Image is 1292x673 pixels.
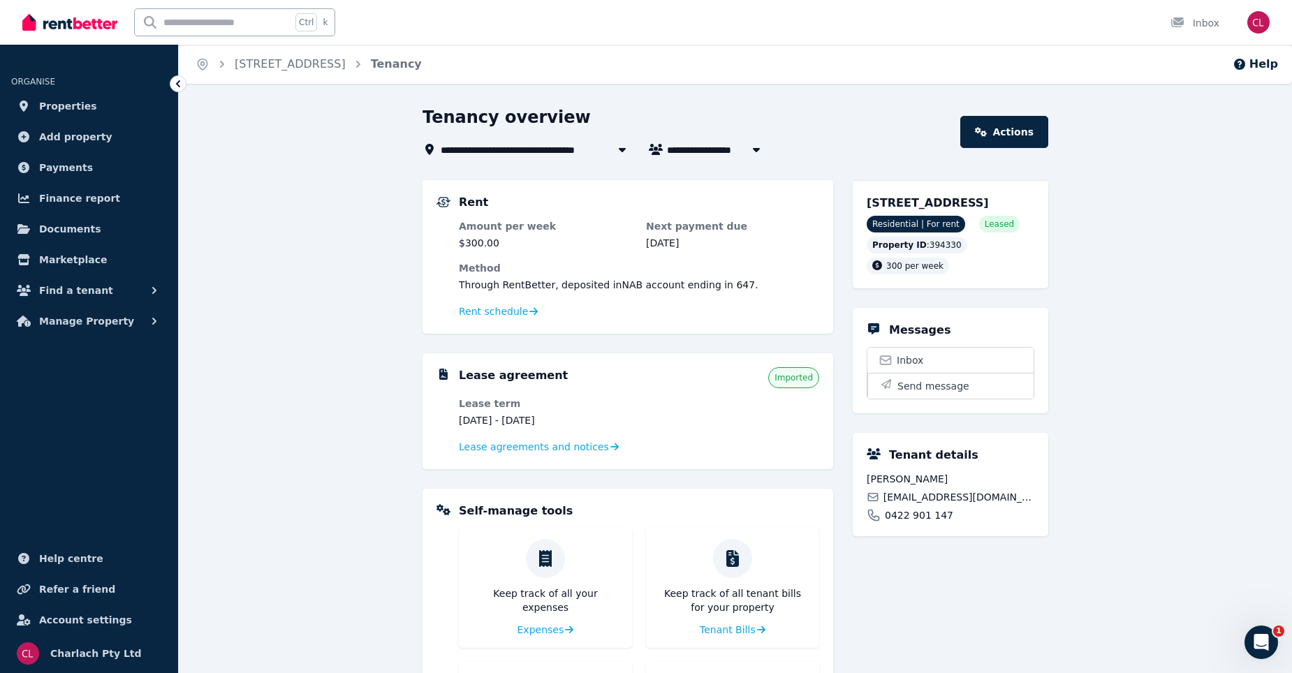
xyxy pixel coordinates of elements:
button: Help [1233,56,1278,73]
a: Lease agreements and notices [459,440,619,454]
a: Documents [11,215,167,243]
span: Residential | For rent [867,216,965,232]
span: [STREET_ADDRESS] [867,196,989,209]
dt: Amount per week [459,219,632,233]
div: Inbox [1170,16,1219,30]
span: Charlach Pty Ltd [50,645,142,662]
span: Imported [775,372,813,383]
span: Lease agreements and notices [459,440,609,454]
img: Charlach Pty Ltd [1247,11,1270,34]
dt: Lease term [459,397,632,411]
span: Manage Property [39,313,134,330]
span: Add property [39,128,112,145]
span: Expenses [517,623,564,637]
span: Properties [39,98,97,114]
p: Keep track of all your expenses [470,586,621,614]
dt: Method [459,261,819,275]
a: Refer a friend [11,575,167,603]
span: Property ID [872,239,927,251]
nav: Breadcrumb [179,45,439,84]
h5: Messages [889,322,950,339]
span: Refer a friend [39,581,115,598]
img: Charlach Pty Ltd [17,642,39,665]
span: [EMAIL_ADDRESS][DOMAIN_NAME] [883,490,1034,504]
button: Manage Property [11,307,167,335]
a: Account settings [11,606,167,634]
span: Send message [897,379,969,393]
img: Rental Payments [436,197,450,207]
h1: Tenancy overview [423,106,591,128]
span: Find a tenant [39,282,113,299]
a: [STREET_ADDRESS] [235,57,346,71]
dd: [DATE] [646,236,819,250]
span: Documents [39,221,101,237]
span: ORGANISE [11,77,55,87]
span: [PERSON_NAME] [867,472,1034,486]
h5: Tenant details [889,447,978,464]
span: Help centre [39,550,103,567]
span: Tenant Bills [700,623,756,637]
a: Add property [11,123,167,151]
img: RentBetter [22,12,117,33]
h5: Lease agreement [459,367,568,384]
a: Expenses [517,623,574,637]
span: Inbox [897,353,923,367]
span: Leased [985,219,1014,230]
span: Rent schedule [459,304,528,318]
dd: [DATE] - [DATE] [459,413,632,427]
button: Send message [867,373,1034,399]
div: : 394330 [867,237,967,253]
p: Keep track of all tenant bills for your property [657,586,808,614]
a: Finance report [11,184,167,212]
span: Finance report [39,190,120,207]
iframe: Intercom live chat [1245,626,1278,659]
span: 1 [1273,626,1284,637]
dd: $300.00 [459,236,632,250]
span: Marketplace [39,251,107,268]
span: 0422 901 147 [885,508,953,522]
a: Rent schedule [459,304,538,318]
span: Account settings [39,612,132,628]
dt: Next payment due [646,219,819,233]
a: Help centre [11,545,167,572]
a: Marketplace [11,246,167,274]
h5: Rent [459,194,488,211]
button: Find a tenant [11,276,167,304]
a: Payments [11,154,167,182]
a: Tenancy [371,57,422,71]
span: k [323,17,328,28]
a: Properties [11,92,167,120]
span: Through RentBetter , deposited in NAB account ending in 647 . [459,279,758,290]
a: Inbox [867,348,1034,373]
span: Ctrl [295,13,317,31]
a: Tenant Bills [700,623,765,637]
span: Payments [39,159,93,176]
span: 300 per week [886,261,944,271]
a: Actions [960,116,1048,148]
h5: Self-manage tools [459,503,573,519]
